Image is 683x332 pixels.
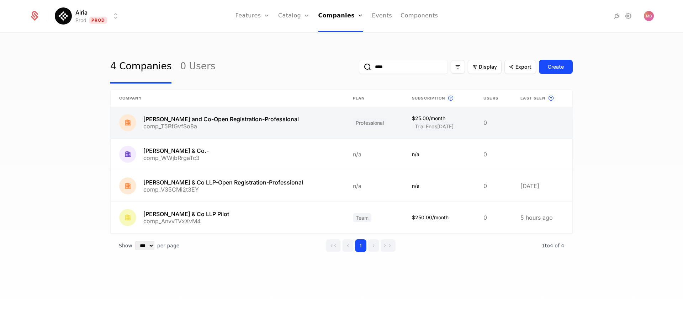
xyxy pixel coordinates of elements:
[504,60,536,74] button: Export
[539,60,573,74] button: Create
[110,50,171,84] a: 4 Companies
[515,63,531,70] span: Export
[542,243,564,248] span: 4
[368,239,379,252] button: Go to next page
[135,241,154,250] select: Select page size
[110,234,573,258] div: Table pagination
[326,239,396,252] div: Page navigation
[479,63,497,70] span: Display
[412,95,445,101] span: Subscription
[157,242,180,249] span: per page
[75,17,86,24] div: Prod
[644,11,654,21] button: Open user button
[75,8,88,17] span: Airia
[381,239,396,252] button: Go to last page
[475,90,512,107] th: Users
[451,60,465,74] button: Filter options
[342,239,354,252] button: Go to previous page
[613,12,621,20] a: Integrations
[119,242,132,249] span: Show
[55,7,72,25] img: Airia
[344,90,403,107] th: Plan
[520,95,545,101] span: Last seen
[111,90,344,107] th: Company
[644,11,654,21] img: Matt Bell
[180,50,215,84] a: 0 Users
[548,63,564,70] div: Create
[542,243,561,248] span: 1 to 4 of
[468,60,502,74] button: Display
[624,12,632,20] a: Settings
[355,239,366,252] button: Go to page 1
[326,239,341,252] button: Go to first page
[57,8,120,24] button: Select environment
[89,17,107,24] span: Prod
